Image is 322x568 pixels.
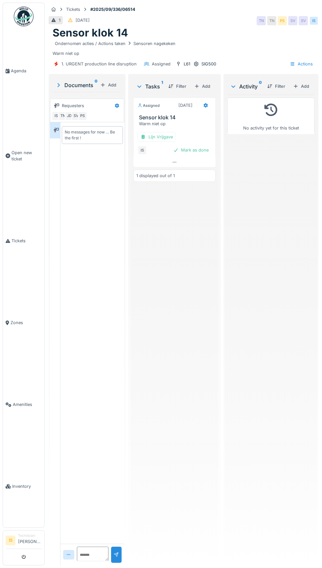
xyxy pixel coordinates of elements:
div: Documents [55,81,98,89]
h3: Sensor klok 14 [139,114,213,121]
span: Tickets [11,238,42,244]
div: Tasks [136,83,163,90]
div: SV [288,16,297,25]
div: Add [290,82,312,91]
div: No messages for now … Be the first ! [65,129,120,141]
div: 1. URGENT production line disruption [61,61,137,67]
div: TN [267,16,276,25]
li: [PERSON_NAME] [18,533,42,547]
div: 1 displayed out of 1 [136,173,175,179]
div: TN [58,111,67,121]
div: [DATE] [76,17,90,23]
div: PS [278,16,287,25]
div: IS [138,146,147,155]
a: Open new ticket [3,112,44,200]
div: Add [192,82,213,91]
div: Actions [287,59,316,69]
span: Zones [11,319,42,326]
div: L61 [184,61,190,67]
div: No activity yet for this ticket [232,101,310,131]
div: TN [257,16,266,25]
div: Warm niet op [53,39,314,57]
a: Inventory [3,445,44,527]
sup: 1 [161,83,163,90]
li: IS [6,535,15,545]
div: Warm niet op [139,121,213,127]
div: Assigned [138,103,160,108]
span: Inventory [12,483,42,489]
div: JD [65,111,74,121]
span: Amenities [13,401,42,408]
div: SIG500 [201,61,216,67]
div: IS [309,16,318,25]
div: Ondernomen acties / Actions taken Sensoren nagekeken [55,40,175,47]
div: Mark as done [171,146,211,154]
div: Filter [264,82,288,91]
a: Tickets [3,200,44,282]
div: Requesters [62,103,84,109]
div: Tickets [66,6,80,12]
div: [DATE] [178,102,193,108]
a: Agenda [3,30,44,112]
div: Lijn Vrijgave [138,132,176,142]
a: IS Technician[PERSON_NAME] [6,533,42,549]
div: 1 [59,17,60,23]
a: Zones [3,282,44,364]
div: Activity [230,83,262,90]
sup: 0 [95,81,98,89]
span: Open new ticket [11,150,42,162]
div: Technician [18,533,42,538]
div: PS [78,111,87,121]
h1: Sensor klok 14 [53,27,128,39]
img: Badge_color-CXgf-gQk.svg [14,7,34,26]
div: Add [98,81,119,89]
a: Amenities [3,364,44,445]
div: SV [71,111,80,121]
strong: #2025/09/336/06514 [88,6,138,12]
sup: 0 [259,83,262,90]
div: Filter [166,82,189,91]
div: Assigned [152,61,171,67]
div: IS [52,111,61,121]
div: SV [299,16,308,25]
span: Agenda [11,68,42,74]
